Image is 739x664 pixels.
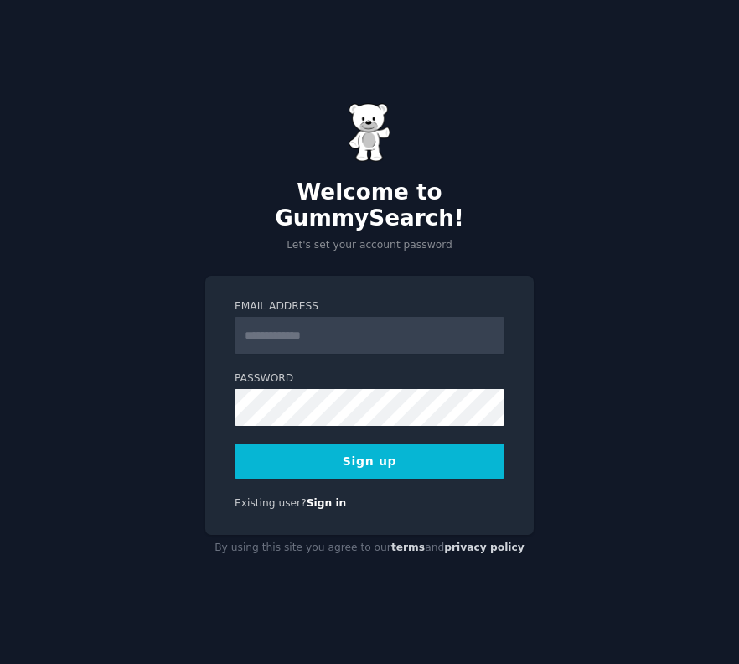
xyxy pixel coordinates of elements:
[235,497,307,509] span: Existing user?
[205,179,534,232] h2: Welcome to GummySearch!
[205,238,534,253] p: Let's set your account password
[444,542,525,553] a: privacy policy
[205,535,534,562] div: By using this site you agree to our and
[235,371,504,386] label: Password
[235,444,504,479] button: Sign up
[349,103,390,162] img: Gummy Bear
[391,542,425,553] a: terms
[235,299,504,314] label: Email Address
[307,497,347,509] a: Sign in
